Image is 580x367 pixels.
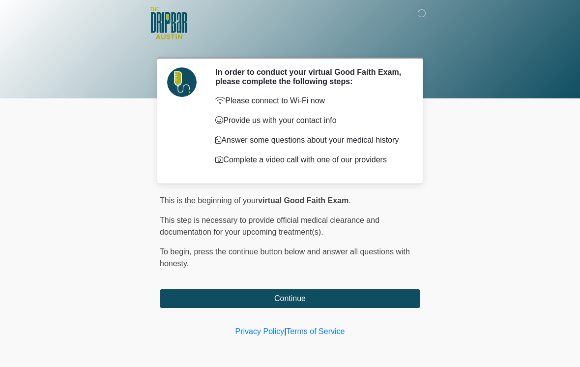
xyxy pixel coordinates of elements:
[258,196,348,205] strong: virtual Good Faith Exam
[215,95,406,107] p: Please connect to Wi-Fi now
[235,327,285,336] a: Privacy Policy
[160,216,379,236] span: This step is necessary to provide official medical clearance and documentation for your upcoming ...
[167,67,197,97] img: Agent Avatar
[160,289,420,308] button: Continue
[215,115,406,126] p: Provide us with your contact info
[160,196,258,205] span: This is the beginning of your
[284,327,286,336] a: |
[160,247,410,268] span: press the continue button below and answer all questions with honesty.
[215,67,406,86] h2: In order to conduct your virtual Good Faith Exam, please complete the following steps:
[160,247,194,256] span: To begin,
[150,7,187,39] img: The DRIPBaR - Austin The Domain Logo
[348,196,350,205] span: .
[215,154,406,166] p: Complete a video call with one of our providers
[286,327,345,336] a: Terms of Service
[215,134,406,146] p: Answer some questions about your medical history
